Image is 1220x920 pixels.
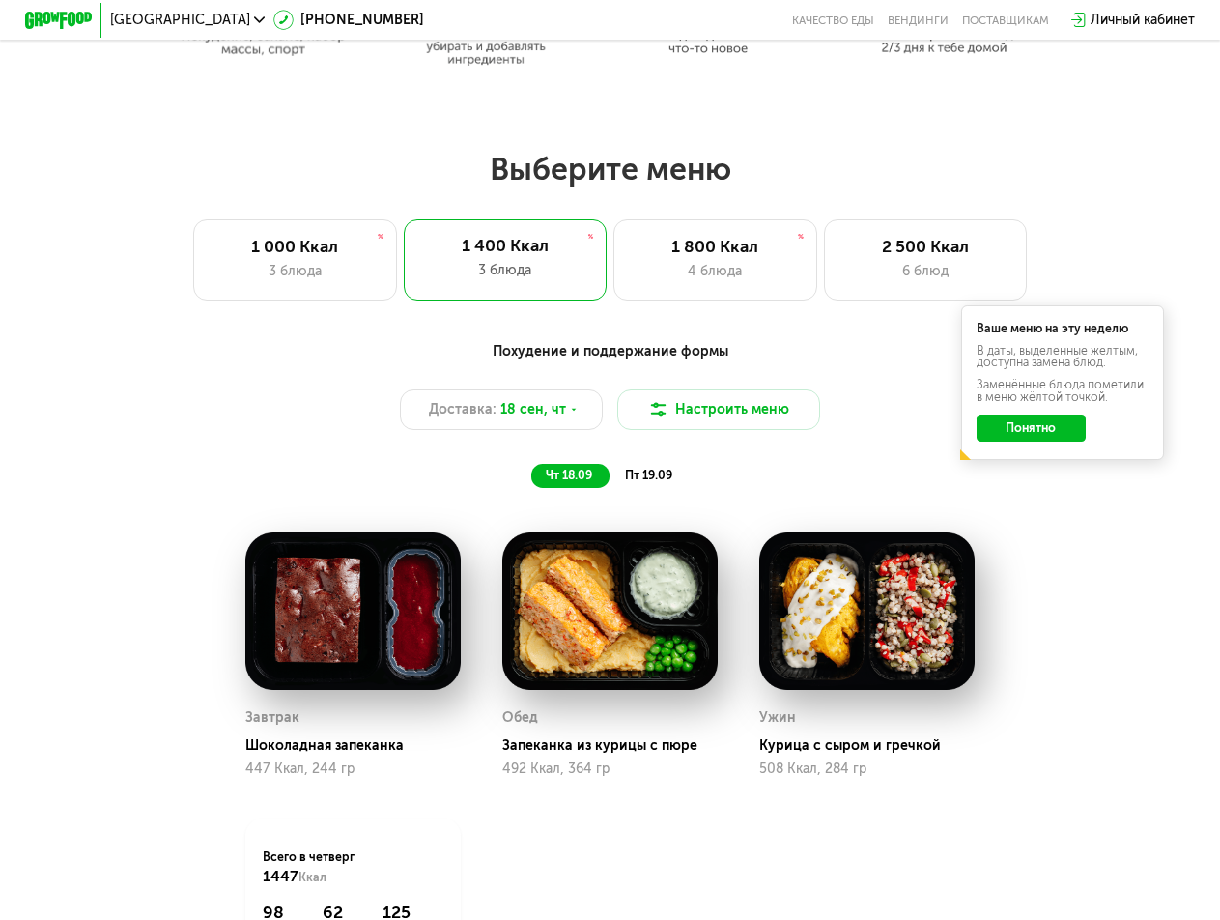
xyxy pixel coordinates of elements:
[429,399,497,419] span: Доставка:
[977,323,1149,334] div: Ваше меню на эту неделю
[108,341,1112,362] div: Похудение и поддержание формы
[245,705,299,731] div: Завтрак
[1091,10,1195,30] div: Личный кабинет
[420,260,589,280] div: 3 блюда
[759,705,796,731] div: Ужин
[502,705,538,731] div: Обед
[888,14,949,27] a: Вендинги
[617,389,821,430] button: Настроить меню
[502,762,717,777] div: 492 Ккал, 364 гр
[962,14,1049,27] div: поставщикам
[54,150,1166,188] h2: Выберите меню
[263,867,298,885] span: 1447
[759,737,987,755] div: Курица с сыром и гречкой
[759,762,974,777] div: 508 Ккал, 284 гр
[792,14,874,27] a: Качество еды
[263,848,443,886] div: Всего в четверг
[273,10,424,30] a: [PHONE_NUMBER]
[245,762,460,777] div: 447 Ккал, 244 гр
[841,261,1008,281] div: 6 блюд
[298,870,326,884] span: Ккал
[632,261,799,281] div: 4 блюда
[212,237,379,257] div: 1 000 Ккал
[977,345,1149,369] div: В даты, выделенные желтым, доступна замена блюд.
[546,468,592,482] span: чт 18.09
[977,415,1086,442] button: Понятно
[841,237,1008,257] div: 2 500 Ккал
[420,236,589,256] div: 1 400 Ккал
[632,237,799,257] div: 1 800 Ккал
[110,14,250,27] span: [GEOGRAPHIC_DATA]
[212,261,379,281] div: 3 блюда
[245,737,473,755] div: Шоколадная запеканка
[502,737,730,755] div: Запеканка из курицы с пюре
[977,379,1149,403] div: Заменённые блюда пометили в меню жёлтой точкой.
[500,399,566,419] span: 18 сен, чт
[625,468,672,482] span: пт 19.09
